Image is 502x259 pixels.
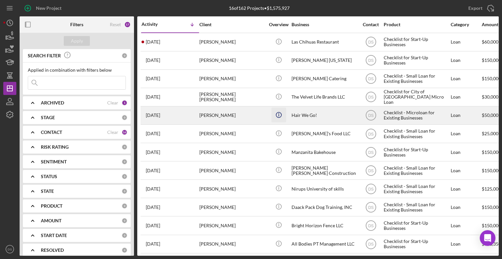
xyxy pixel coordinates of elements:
[368,77,374,81] text: DS
[368,95,374,100] text: DS
[480,230,495,246] div: Open Intercom Messenger
[384,180,449,197] div: Checklist - Small Loan for Existing Businesses
[199,107,265,124] div: [PERSON_NAME]
[142,22,170,27] div: Activity
[122,188,127,194] div: 0
[266,22,291,27] div: Overview
[41,203,62,209] b: PRODUCT
[199,125,265,142] div: [PERSON_NAME]
[368,150,374,155] text: DS
[451,143,481,161] div: Loan
[384,70,449,87] div: Checklist - Small Loan for Existing Businesses
[146,113,160,118] time: 2025-07-24 22:58
[292,143,357,161] div: Manzanita Bakehouse
[146,76,160,81] time: 2025-07-28 17:39
[146,131,160,136] time: 2025-07-17 21:21
[368,132,374,136] text: DS
[146,205,160,210] time: 2025-07-02 21:32
[41,174,57,179] b: STATUS
[199,217,265,234] div: [PERSON_NAME]
[8,248,12,251] text: DS
[229,6,290,11] div: 16 of 162 Projects • $1,575,927
[122,129,127,135] div: 16
[146,223,160,228] time: 2025-06-30 05:14
[122,100,127,106] div: 1
[451,70,481,87] div: Loan
[146,168,160,173] time: 2025-07-15 20:17
[384,198,449,216] div: Checklist - Small Loan for Existing Businesses
[64,36,90,46] button: Apply
[451,52,481,69] div: Loan
[41,218,61,223] b: AMOUNT
[292,217,357,234] div: Bright Horizon Fence LLC
[41,233,67,238] b: START DATE
[384,88,449,106] div: Checklist for City of [GEOGRAPHIC_DATA] Micro Loan
[292,235,357,253] div: All Bodies PT Management LLC
[292,162,357,179] div: [PERSON_NAME] [PERSON_NAME] Construction
[28,53,61,58] b: SEARCH FILTER
[451,88,481,106] div: Loan
[199,143,265,161] div: [PERSON_NAME]
[199,22,265,27] div: Client
[199,162,265,179] div: [PERSON_NAME]
[36,2,61,15] div: New Project
[368,58,374,63] text: DS
[292,125,357,142] div: [PERSON_NAME]'s Food LLC
[368,113,374,118] text: DS
[384,217,449,234] div: Checklist for Start-Up Businesses
[384,125,449,142] div: Checklist - Small Loan for Existing Businesses
[41,248,64,253] b: RESOLVED
[292,70,357,87] div: [PERSON_NAME] Catering
[41,115,55,120] b: STAGE
[359,22,383,27] div: Contact
[384,22,449,27] div: Product
[368,205,374,210] text: DS
[71,36,83,46] div: Apply
[199,33,265,51] div: [PERSON_NAME]
[292,180,357,197] div: Nirups University of skills
[199,198,265,216] div: [PERSON_NAME]
[107,130,118,135] div: Clear
[368,242,374,247] text: DS
[122,218,127,224] div: 0
[70,22,83,27] b: Filters
[122,159,127,165] div: 0
[107,100,118,105] div: Clear
[451,180,481,197] div: Loan
[292,33,357,51] div: Las Chihuas Restaurant
[199,88,265,106] div: [PERSON_NAME] [PERSON_NAME]
[451,107,481,124] div: Loan
[199,235,265,253] div: [PERSON_NAME]
[41,189,54,194] b: STATE
[468,2,482,15] div: Export
[451,198,481,216] div: Loan
[122,203,127,209] div: 0
[384,52,449,69] div: Checklist for Start-Up Businesses
[384,33,449,51] div: Checklist for Start-Up Businesses
[146,186,160,192] time: 2025-07-13 17:55
[122,247,127,253] div: 0
[146,241,160,247] time: 2025-06-19 21:10
[292,198,357,216] div: Daack Pack Dog Training, INC
[384,107,449,124] div: Checklist - Microloan for Existing Businesses
[199,52,265,69] div: [PERSON_NAME]
[462,2,499,15] button: Export
[451,22,481,27] div: Category
[368,40,374,45] text: DS
[124,21,131,28] div: 17
[146,58,160,63] time: 2025-07-28 18:46
[451,33,481,51] div: Loan
[146,94,160,100] time: 2025-07-26 01:15
[20,2,68,15] button: New Project
[41,144,69,150] b: RISK RATING
[368,224,374,228] text: DS
[122,174,127,179] div: 0
[199,180,265,197] div: [PERSON_NAME]
[368,187,374,191] text: DS
[384,143,449,161] div: Checklist for Start-Up Businesses
[199,70,265,87] div: [PERSON_NAME]
[122,144,127,150] div: 0
[110,22,121,27] div: Reset
[41,130,62,135] b: CONTACT
[146,39,160,45] time: 2025-08-14 03:32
